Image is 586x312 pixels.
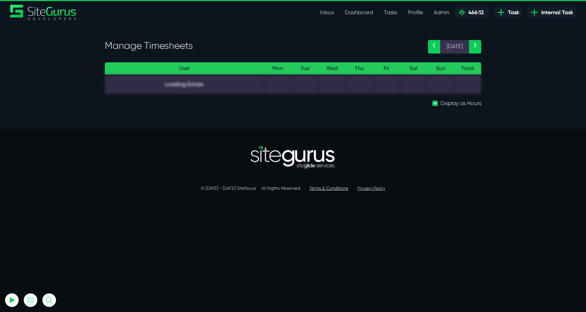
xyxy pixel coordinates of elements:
[428,6,455,19] a: Admin
[309,186,348,191] a: Terms & Conditions
[339,6,378,19] a: Dashboard
[400,62,427,75] th: Sat
[346,62,373,75] th: Thu
[105,40,418,51] h3: Manage Timesheets
[505,8,519,17] span: Task
[494,7,522,18] a: Task
[469,40,481,54] a: ›
[527,7,576,18] a: Internal Task
[466,9,484,16] span: 466:12
[373,62,400,75] th: Fri
[357,186,385,191] a: Privacy Policy
[291,62,318,75] th: Tue
[264,62,291,75] th: Mon
[105,185,481,192] p: © [DATE] - [DATE] SiteGurus All Rights Reserved.
[539,8,573,17] span: Internal Task
[428,40,440,54] a: ‹
[378,6,403,19] a: Tasks
[105,75,264,94] td: Loading Entries
[10,5,77,20] img: Sitegurus Logo
[441,99,481,107] label: Display as Hours
[315,6,339,19] a: Inbox
[427,62,454,75] th: Sun
[403,6,428,19] a: Profile
[10,5,77,20] a: SiteGurus
[455,7,489,18] a: 466:12
[105,62,264,75] th: User
[318,62,346,75] th: Wed
[440,40,469,54] span: [DATE]
[454,62,481,75] th: Total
